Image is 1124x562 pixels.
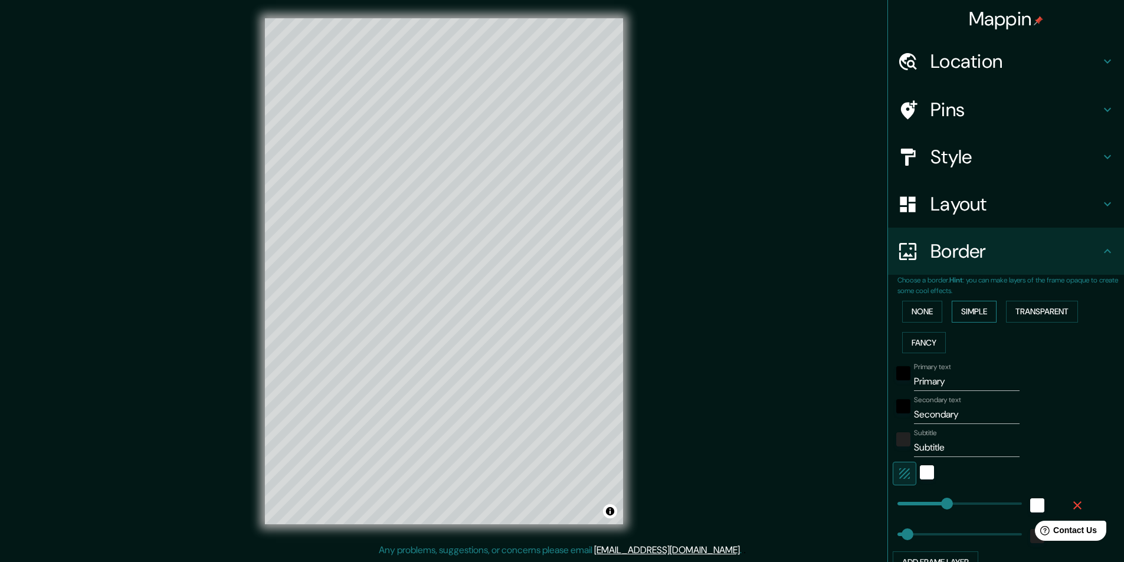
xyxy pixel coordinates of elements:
[888,86,1124,133] div: Pins
[888,228,1124,275] div: Border
[1030,498,1044,512] button: white
[914,428,937,438] label: Subtitle
[930,239,1100,263] h4: Border
[743,543,746,557] div: .
[888,180,1124,228] div: Layout
[594,544,740,556] a: [EMAIL_ADDRESS][DOMAIN_NAME]
[1034,16,1043,25] img: pin-icon.png
[896,366,910,380] button: black
[949,275,963,285] b: Hint
[1019,516,1111,549] iframe: Help widget launcher
[897,275,1124,296] p: Choose a border. : you can make layers of the frame opaque to create some cool effects.
[930,50,1100,73] h4: Location
[930,145,1100,169] h4: Style
[896,399,910,413] button: black
[902,332,946,354] button: Fancy
[603,504,617,518] button: Toggle attribution
[888,38,1124,85] div: Location
[896,432,910,446] button: color-222222
[930,98,1100,121] h4: Pins
[914,362,951,372] label: Primary text
[379,543,742,557] p: Any problems, suggestions, or concerns please email .
[742,543,743,557] div: .
[1006,301,1078,323] button: Transparent
[920,465,934,479] button: white
[888,133,1124,180] div: Style
[930,192,1100,216] h4: Layout
[902,301,942,323] button: None
[914,395,961,405] label: Secondary text
[969,7,1044,31] h4: Mappin
[952,301,997,323] button: Simple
